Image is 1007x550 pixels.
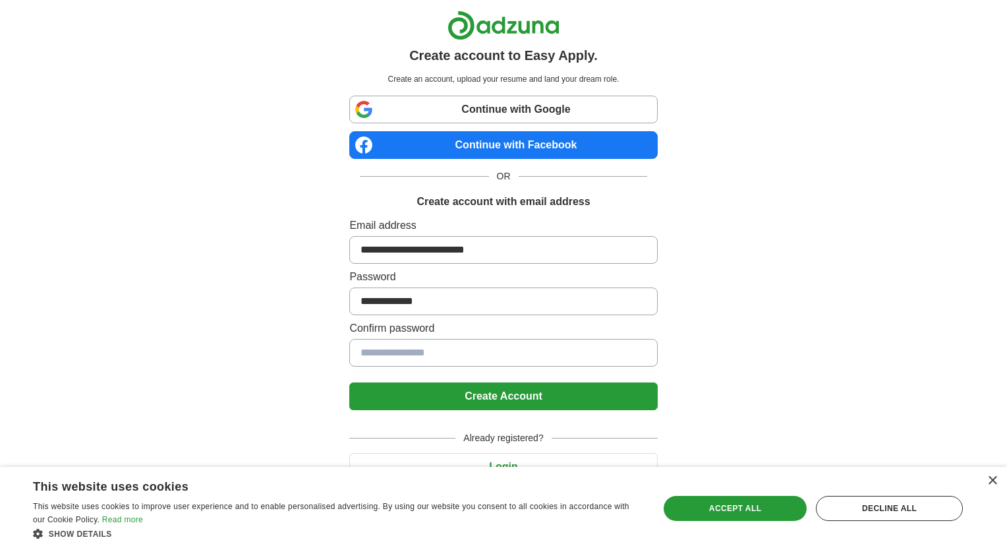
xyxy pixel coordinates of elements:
[349,269,657,285] label: Password
[349,321,657,336] label: Confirm password
[33,527,641,540] div: Show details
[447,11,560,40] img: Adzuna logo
[489,169,519,183] span: OR
[409,46,598,65] h1: Create account to Easy Apply.
[33,502,629,524] span: This website uses cookies to improve user experience and to enable personalised advertising. By u...
[349,461,657,472] a: Login
[417,194,590,210] h1: Create account with email address
[102,515,143,524] a: Read more, opens a new window
[349,453,657,481] button: Login
[349,96,657,123] a: Continue with Google
[349,131,657,159] a: Continue with Facebook
[987,476,997,486] div: Close
[349,218,657,233] label: Email address
[664,496,807,521] div: Accept all
[816,496,963,521] div: Decline all
[49,530,112,539] span: Show details
[352,73,654,85] p: Create an account, upload your resume and land your dream role.
[349,382,657,410] button: Create Account
[455,431,551,445] span: Already registered?
[33,475,608,495] div: This website uses cookies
